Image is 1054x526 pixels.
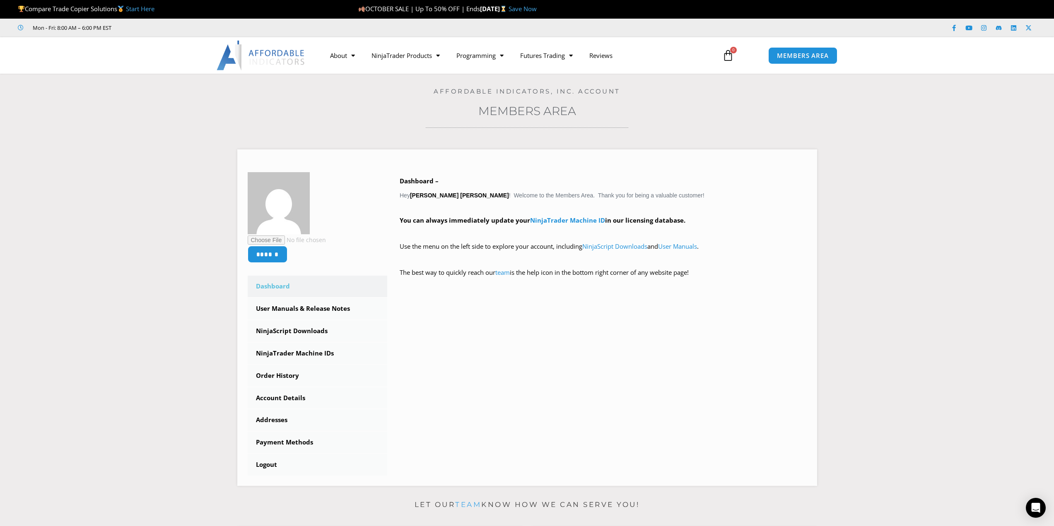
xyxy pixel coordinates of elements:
a: Members Area [478,104,576,118]
p: Use the menu on the left side to explore your account, including and . [400,241,807,264]
a: 0 [710,43,746,67]
a: MEMBERS AREA [768,47,837,64]
nav: Account pages [248,276,388,476]
a: User Manuals [658,242,697,250]
div: Hey ! Welcome to the Members Area. Thank you for being a valuable customer! [400,175,807,290]
a: Affordable Indicators, Inc. Account [434,87,620,95]
img: 🏆 [18,6,24,12]
a: Futures Trading [512,46,581,65]
a: Addresses [248,409,388,431]
a: Payment Methods [248,432,388,453]
span: MEMBERS AREA [777,53,829,59]
a: Start Here [126,5,154,13]
img: 🥇 [118,6,124,12]
nav: Menu [322,46,713,65]
img: 🍂 [359,6,365,12]
a: team [455,500,481,509]
img: 8238e644ec491e7434616f3b299f517a81825848ff9ea252367ca992b10acf87 [248,172,310,234]
div: Open Intercom Messenger [1026,498,1046,518]
strong: [PERSON_NAME] [PERSON_NAME] [410,192,509,199]
span: OCTOBER SALE | Up To 50% OFF | Ends [358,5,480,13]
a: NinjaScript Downloads [582,242,647,250]
iframe: Customer reviews powered by Trustpilot [123,24,247,32]
a: Order History [248,365,388,387]
a: Reviews [581,46,621,65]
a: Logout [248,454,388,476]
a: About [322,46,363,65]
a: Dashboard [248,276,388,297]
a: Programming [448,46,512,65]
span: Mon - Fri: 8:00 AM – 6:00 PM EST [31,23,111,33]
a: Account Details [248,387,388,409]
img: LogoAI | Affordable Indicators – NinjaTrader [217,41,306,70]
a: team [495,268,510,276]
b: Dashboard – [400,177,439,185]
a: NinjaTrader Machine ID [530,216,605,224]
img: ⌛ [500,6,506,12]
span: Compare Trade Copier Solutions [18,5,154,13]
a: NinjaTrader Machine IDs [248,343,388,364]
span: 0 [730,47,737,53]
strong: You can always immediately update your in our licensing database. [400,216,685,224]
a: Save Now [509,5,537,13]
a: NinjaScript Downloads [248,320,388,342]
a: User Manuals & Release Notes [248,298,388,319]
a: NinjaTrader Products [363,46,448,65]
strong: [DATE] [480,5,509,13]
p: The best way to quickly reach our is the help icon in the bottom right corner of any website page! [400,267,807,290]
p: Let our know how we can serve you! [237,498,817,512]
